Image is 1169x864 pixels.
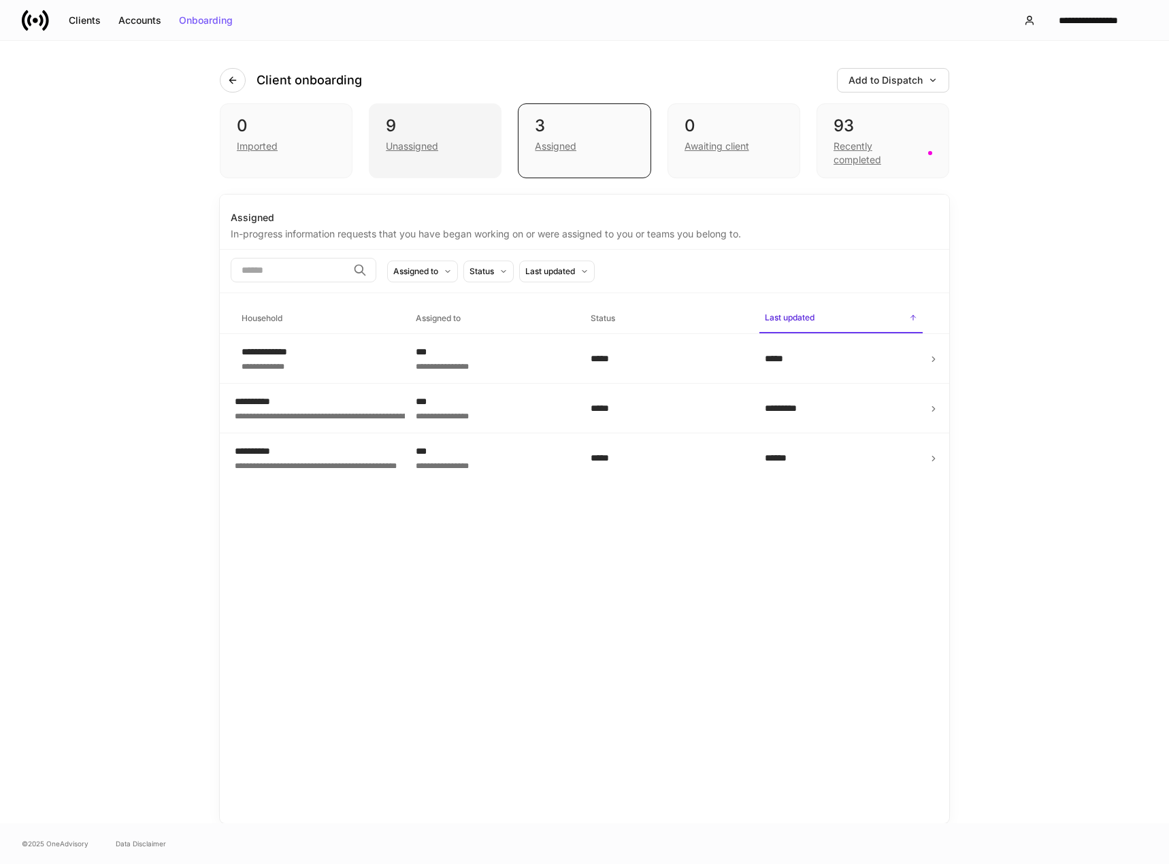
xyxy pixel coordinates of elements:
[849,76,938,85] div: Add to Dispatch
[220,103,352,178] div: 0Imported
[69,16,101,25] div: Clients
[22,838,88,849] span: © 2025 OneAdvisory
[834,115,932,137] div: 93
[387,261,458,282] button: Assigned to
[386,115,484,137] div: 9
[170,10,242,31] button: Onboarding
[231,211,938,225] div: Assigned
[179,16,233,25] div: Onboarding
[518,103,651,178] div: 3Assigned
[591,312,615,325] h6: Status
[369,103,501,178] div: 9Unassigned
[765,311,814,324] h6: Last updated
[237,115,335,137] div: 0
[834,139,920,167] div: Recently completed
[118,16,161,25] div: Accounts
[236,305,399,333] span: Household
[231,225,938,241] div: In-progress information requests that you have began working on or were assigned to you or teams ...
[416,312,461,325] h6: Assigned to
[585,305,748,333] span: Status
[535,115,633,137] div: 3
[837,68,949,93] button: Add to Dispatch
[242,312,282,325] h6: Household
[110,10,170,31] button: Accounts
[668,103,800,178] div: 0Awaiting client
[463,261,514,282] button: Status
[237,139,278,153] div: Imported
[257,72,362,88] h4: Client onboarding
[519,261,595,282] button: Last updated
[470,265,494,278] div: Status
[685,115,783,137] div: 0
[410,305,574,333] span: Assigned to
[386,139,438,153] div: Unassigned
[60,10,110,31] button: Clients
[393,265,438,278] div: Assigned to
[685,139,749,153] div: Awaiting client
[759,304,923,333] span: Last updated
[817,103,949,178] div: 93Recently completed
[525,265,575,278] div: Last updated
[535,139,576,153] div: Assigned
[116,838,166,849] a: Data Disclaimer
